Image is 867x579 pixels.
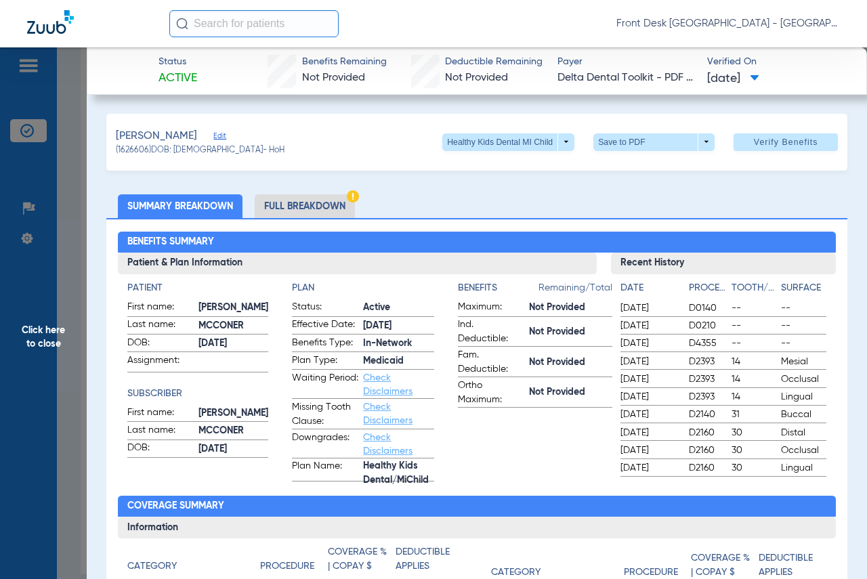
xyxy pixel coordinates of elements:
h3: Information [118,517,835,538]
span: Not Provided [529,325,612,339]
span: [DATE] [620,319,677,333]
span: Payer [557,55,695,69]
iframe: Chat Widget [799,514,867,579]
span: [DATE] [620,337,677,350]
span: Ortho Maximum: [458,379,524,407]
span: [DATE] [620,355,677,368]
a: Check Disclaimers [363,402,413,425]
app-breakdown-title: Deductible Applies [396,545,463,578]
span: Active [158,70,197,87]
h4: Patient [127,281,268,295]
span: -- [781,319,826,333]
span: [PERSON_NAME] [198,406,268,421]
span: Front Desk [GEOGRAPHIC_DATA] - [GEOGRAPHIC_DATA] | My Community Dental Centers [616,17,840,30]
span: Missing Tooth Clause: [292,400,358,429]
span: Not Provided [529,301,612,315]
span: Status [158,55,197,69]
span: [DATE] [620,444,677,457]
span: [DATE] [620,372,677,386]
span: Edit [213,131,226,144]
span: Effective Date: [292,318,358,334]
span: D0210 [689,319,727,333]
button: Healthy Kids Dental MI Child [442,133,574,151]
span: Not Provided [302,72,365,83]
span: Downgrades: [292,431,358,458]
img: Hazard [347,190,359,202]
span: -- [732,319,776,333]
span: D2160 [689,461,727,475]
a: Check Disclaimers [363,373,413,396]
span: Lingual [781,390,826,404]
span: [DATE] [198,337,268,351]
span: Not Provided [445,72,508,83]
span: -- [732,337,776,350]
span: Lingual [781,461,826,475]
span: D0140 [689,301,727,315]
span: D2393 [689,355,727,368]
span: -- [732,301,776,315]
h4: Procedure [689,281,727,295]
h4: Plan [292,281,434,295]
h4: Subscriber [127,387,268,401]
span: Buccal [781,408,826,421]
span: Status: [292,300,358,316]
span: D2160 [689,444,727,457]
span: 14 [732,390,776,404]
span: Remaining/Total [538,281,612,300]
span: [DATE] [620,408,677,421]
span: Delta Dental Toolkit - PDF - Bot [557,70,695,87]
li: Full Breakdown [255,194,355,218]
h4: Date [620,281,677,295]
span: Assignment: [127,353,194,372]
span: MCCONER [198,319,268,333]
h3: Recent History [611,253,836,274]
app-breakdown-title: Tooth/Quad [732,281,776,300]
span: [DATE] [363,319,434,333]
span: Benefits Remaining [302,55,387,69]
span: 30 [732,444,776,457]
span: Occlusal [781,444,826,457]
span: [DATE] [620,426,677,439]
img: Zuub Logo [27,10,74,34]
span: 14 [732,355,776,368]
span: Deductible Remaining [445,55,543,69]
span: Healthy Kids Dental/MiChild [363,467,434,481]
span: [DATE] [620,301,677,315]
button: Save to PDF [593,133,715,151]
span: In-Network [363,337,434,351]
span: Last name: [127,423,194,439]
button: Verify Benefits [734,133,838,151]
span: D2160 [689,426,727,439]
h4: Benefits [458,281,538,295]
span: Verify Benefits [754,137,818,148]
span: Plan Type: [292,353,358,370]
span: D2393 [689,390,727,404]
h2: Coverage Summary [118,496,835,517]
span: [DATE] [620,461,677,475]
span: 30 [732,461,776,475]
span: [DATE] [198,442,268,456]
span: Fam. Deductible: [458,348,524,377]
span: [DATE] [707,70,759,87]
app-breakdown-title: Category [127,545,260,578]
span: [PERSON_NAME] [198,301,268,315]
h4: Coverage % | Copay $ [328,545,388,574]
span: First name: [127,406,194,422]
span: Medicaid [363,354,434,368]
span: Benefits Type: [292,336,358,352]
span: -- [781,337,826,350]
span: D4355 [689,337,727,350]
li: Summary Breakdown [118,194,242,218]
span: [DATE] [620,390,677,404]
span: D2140 [689,408,727,421]
input: Search for patients [169,10,339,37]
span: D2393 [689,372,727,386]
span: Occlusal [781,372,826,386]
span: Not Provided [529,385,612,400]
span: Waiting Period: [292,371,358,398]
span: Plan Name: [292,459,358,481]
span: Not Provided [529,356,612,370]
span: Maximum: [458,300,524,316]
